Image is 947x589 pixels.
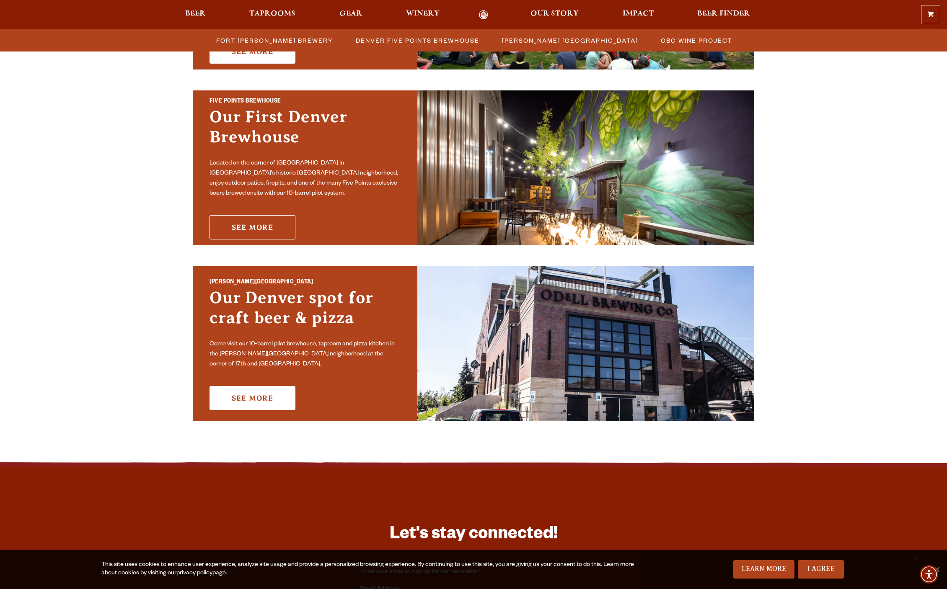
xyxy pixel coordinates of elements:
[244,10,301,20] a: Taprooms
[502,34,638,46] span: [PERSON_NAME] [GEOGRAPHIC_DATA]
[401,10,445,20] a: Winery
[920,565,938,584] div: Accessibility Menu
[360,523,587,548] h3: Let's stay connected!
[661,34,732,46] span: OBC Wine Project
[210,96,401,107] h2: Five Points Brewhouse
[656,34,736,46] a: OBC Wine Project
[417,90,754,245] img: Promo Card Aria Label'
[210,340,401,370] p: Come visit our 10-barrel pilot brewhouse, taproom and pizza kitchen in the [PERSON_NAME][GEOGRAPH...
[525,10,584,20] a: Our Story
[211,34,337,46] a: Fort [PERSON_NAME] Brewery
[176,570,212,577] a: privacy policy
[623,10,654,17] span: Impact
[101,561,644,578] div: This site uses cookies to enhance user experience, analyze site usage and provide a personalized ...
[697,10,750,17] span: Beer Finder
[216,34,333,46] span: Fort [PERSON_NAME] Brewery
[351,34,484,46] a: Denver Five Points Brewhouse
[339,10,362,17] span: Gear
[210,107,401,155] h3: Our First Denver Brewhouse
[210,277,401,288] h2: [PERSON_NAME][GEOGRAPHIC_DATA]
[210,159,401,199] p: Located on the corner of [GEOGRAPHIC_DATA] in [GEOGRAPHIC_DATA]’s historic [GEOGRAPHIC_DATA] neig...
[417,266,754,421] img: Sloan’s Lake Brewhouse'
[497,34,642,46] a: [PERSON_NAME] [GEOGRAPHIC_DATA]
[210,215,295,239] a: See More
[905,547,926,568] a: Scroll to top
[617,10,659,20] a: Impact
[733,560,795,579] a: Learn More
[356,34,479,46] span: Denver Five Points Brewhouse
[530,10,579,17] span: Our Story
[798,560,844,579] a: I Agree
[692,10,756,20] a: Beer Finder
[334,10,368,20] a: Gear
[468,10,499,20] a: Odell Home
[180,10,211,20] a: Beer
[185,10,206,17] span: Beer
[249,10,295,17] span: Taprooms
[210,386,295,410] a: See More
[406,10,440,17] span: Winery
[210,288,401,336] h3: Our Denver spot for craft beer & pizza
